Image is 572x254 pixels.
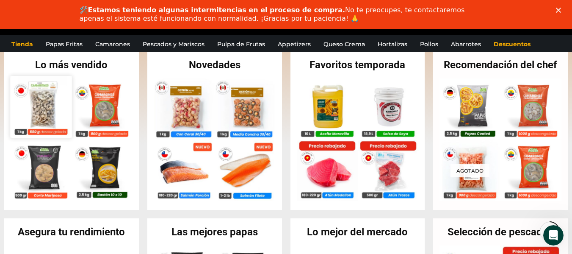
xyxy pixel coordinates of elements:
a: Papas Fritas [41,36,87,52]
h2: Novedades [147,60,282,70]
a: Appetizers [274,36,315,52]
h2: Selección de pescados [433,227,568,237]
a: Pollos [416,36,442,52]
h2: Asegura tu rendimiento [4,227,139,237]
div: Cerrar [556,8,564,13]
h2: Las mejores papas [147,227,282,237]
a: Tienda [7,36,37,52]
div: 🛠️ No te preocupes, te contactaremos apenas el sistema esté funcionando con normalidad. ¡Gracias ... [80,6,479,23]
a: Queso Crema [319,36,369,52]
a: Hortalizas [373,36,412,52]
a: Descuentos [489,36,535,52]
b: Estamos teniendo algunas intermitencias en el proceso de compra. [88,6,345,14]
h2: Favoritos temporada [290,60,425,70]
h2: Lo mejor del mercado [290,227,425,237]
h2: Lo más vendido [4,60,139,70]
a: Camarones [91,36,134,52]
iframe: Intercom live chat [543,225,564,246]
a: Abarrotes [447,36,485,52]
p: Agotado [450,164,489,177]
a: Pescados y Mariscos [138,36,209,52]
h2: Recomendación del chef [433,60,568,70]
a: Pulpa de Frutas [213,36,269,52]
